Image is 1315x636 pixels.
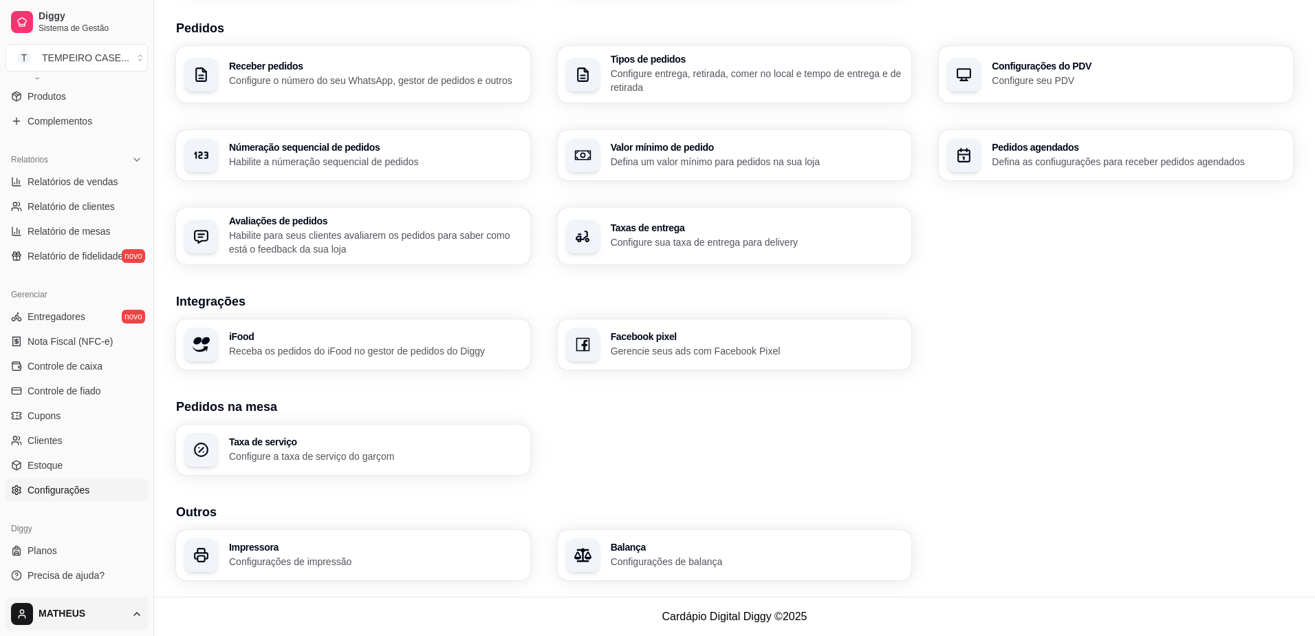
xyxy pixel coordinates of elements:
[558,46,912,103] button: Tipos de pedidosConfigure entrega, retirada, comer no local e tempo de entrega e de retirada
[28,569,105,582] span: Precisa de ajuda?
[6,454,148,476] a: Estoque
[229,344,522,358] p: Receba os pedidos do iFood no gestor de pedidos do Diggy
[176,425,530,475] button: Taxa de serviçoConfigure a taxa de serviço do garçom
[6,85,148,107] a: Produtos
[6,6,148,39] a: DiggySistema de Gestão
[229,437,522,447] h3: Taxa de serviço
[6,44,148,72] button: Select a team
[28,200,115,213] span: Relatório de clientes
[28,458,63,472] span: Estoque
[28,409,61,423] span: Cupons
[28,384,101,398] span: Controle de fiado
[611,67,904,94] p: Configure entrega, retirada, comer no local e tempo de entrega e de retirada
[611,142,904,152] h3: Valor mínimo de pedido
[229,542,522,552] h3: Impressora
[558,208,912,264] button: Taxas de entregaConfigure sua taxa de entrega para delivery
[28,359,102,373] span: Controle de caixa
[28,335,113,348] span: Nota Fiscal (NFC-e)
[6,195,148,218] a: Relatório de clientes
[992,142,1285,152] h3: Pedidos agendados
[28,434,63,447] span: Clientes
[611,555,904,569] p: Configurações de balança
[28,544,57,558] span: Planos
[229,449,522,463] p: Configure a taxa de serviço do garçom
[558,130,912,180] button: Valor mínimo de pedidoDefina um valor mínimo para pedidos na sua loja
[6,306,148,328] a: Entregadoresnovo
[28,175,118,189] span: Relatórios de vendas
[558,530,912,580] button: BalançaConfigurações de balança
[39,23,142,34] span: Sistema de Gestão
[6,479,148,501] a: Configurações
[176,319,530,370] button: iFoodReceba os pedidos do iFood no gestor de pedidos do Diggy
[28,224,111,238] span: Relatório de mesas
[6,330,148,352] a: Nota Fiscal (NFC-e)
[229,332,522,341] h3: iFood
[39,10,142,23] span: Diggy
[611,155,904,169] p: Defina um valor mínimo para pedidos na sua loja
[611,332,904,341] h3: Facebook pixel
[6,405,148,427] a: Cupons
[11,154,48,165] span: Relatórios
[992,155,1285,169] p: Defina as confiugurações para receber pedidos agendados
[229,142,522,152] h3: Númeração sequencial de pedidos
[611,54,904,64] h3: Tipos de pedidos
[6,597,148,630] button: MATHEUS
[6,220,148,242] a: Relatório de mesas
[992,74,1285,87] p: Configure seu PDV
[6,380,148,402] a: Controle de fiado
[939,46,1293,103] button: Configurações do PDVConfigure seu PDV
[6,355,148,377] a: Controle de caixa
[229,61,522,71] h3: Receber pedidos
[558,319,912,370] button: Facebook pixelGerencie seus ads com Facebook Pixel
[176,208,530,264] button: Avaliações de pedidosHabilite para seus clientes avaliarem os pedidos para saber como está o feed...
[176,46,530,103] button: Receber pedidosConfigure o número do seu WhatsApp, gestor de pedidos e outros
[6,540,148,562] a: Planos
[28,310,85,324] span: Entregadores
[28,89,66,103] span: Produtos
[611,344,904,358] p: Gerencie seus ads com Facebook Pixel
[992,61,1285,71] h3: Configurações do PDV
[176,530,530,580] button: ImpressoraConfigurações de impressão
[6,430,148,452] a: Clientes
[6,171,148,193] a: Relatórios de vendas
[611,542,904,552] h3: Balança
[6,245,148,267] a: Relatório de fidelidadenovo
[28,483,89,497] span: Configurações
[39,608,126,620] span: MATHEUS
[28,114,92,128] span: Complementos
[229,229,522,256] p: Habilite para seus clientes avaliarem os pedidos para saber como está o feedback da sua loja
[154,597,1315,636] footer: Cardápio Digital Diggy © 2025
[42,51,129,65] div: TEMPEIRO CASE ...
[6,564,148,586] a: Precisa de ajuda?
[229,216,522,226] h3: Avaliações de pedidos
[229,74,522,87] p: Configure o número do seu WhatsApp, gestor de pedidos e outros
[176,502,1293,522] h3: Outros
[176,19,1293,38] h3: Pedidos
[229,555,522,569] p: Configurações de impressão
[611,235,904,249] p: Configure sua taxa de entrega para delivery
[17,51,31,65] span: T
[6,110,148,132] a: Complementos
[176,130,530,180] button: Númeração sequencial de pedidosHabilite a númeração sequencial de pedidos
[939,130,1293,180] button: Pedidos agendadosDefina as confiugurações para receber pedidos agendados
[229,155,522,169] p: Habilite a númeração sequencial de pedidos
[176,292,1293,311] h3: Integrações
[6,284,148,306] div: Gerenciar
[176,397,1293,416] h3: Pedidos na mesa
[28,249,123,263] span: Relatório de fidelidade
[611,223,904,233] h3: Taxas de entrega
[6,518,148,540] div: Diggy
